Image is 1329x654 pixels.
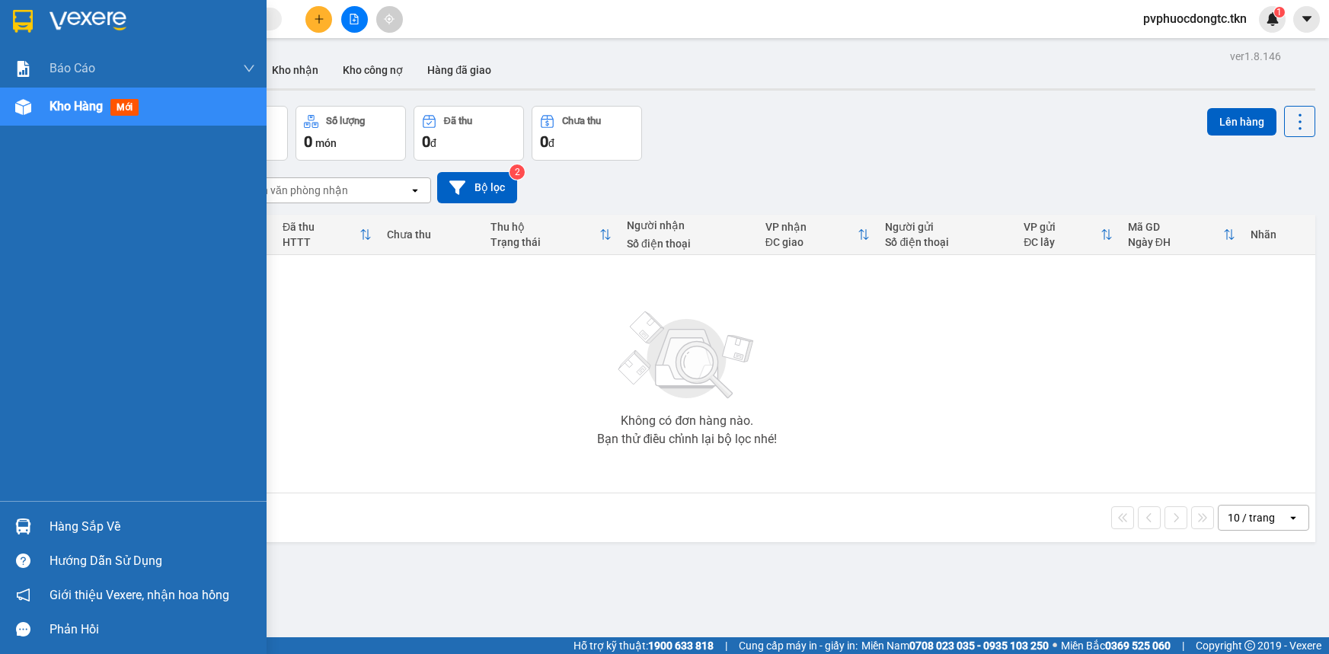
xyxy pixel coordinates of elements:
div: Người gửi [885,221,1008,233]
button: Hàng đã giao [415,52,503,88]
strong: 0369 525 060 [1105,640,1171,652]
span: 0 [540,132,548,151]
button: Lên hàng [1207,108,1276,136]
span: Cung cấp máy in - giấy in: [739,637,858,654]
svg: open [1287,512,1299,524]
span: question-circle [16,554,30,568]
div: Hướng dẫn sử dụng [50,550,255,573]
div: Số điện thoại [885,236,1008,248]
th: Toggle SortBy [483,215,619,255]
div: Chưa thu [562,116,601,126]
button: plus [305,6,332,33]
span: caret-down [1300,12,1314,26]
button: Chưa thu0đ [532,106,642,161]
strong: 0708 023 035 - 0935 103 250 [909,640,1049,652]
div: ĐC lấy [1024,236,1101,248]
div: Chọn văn phòng nhận [243,183,348,198]
span: pvphuocdongtc.tkn [1131,9,1259,28]
img: solution-icon [15,61,31,77]
div: HTTT [283,236,359,248]
span: Miền Nam [861,637,1049,654]
div: ĐC giao [765,236,858,248]
span: đ [430,137,436,149]
span: món [315,137,337,149]
div: VP gửi [1024,221,1101,233]
span: ⚪️ [1053,643,1057,649]
strong: 1900 633 818 [648,640,714,652]
div: Đã thu [283,221,359,233]
th: Toggle SortBy [275,215,379,255]
span: copyright [1244,640,1255,651]
div: Hàng sắp về [50,515,255,538]
span: 0 [422,132,430,151]
span: 1 [1276,7,1282,18]
div: Đã thu [444,116,472,126]
button: Kho nhận [260,52,331,88]
span: 0 [304,132,312,151]
button: Đã thu0đ [414,106,524,161]
div: Số lượng [326,116,365,126]
div: Số điện thoại [627,238,750,250]
div: Không có đơn hàng nào. [621,415,753,427]
span: | [1182,637,1184,654]
button: caret-down [1293,6,1320,33]
img: svg+xml;base64,PHN2ZyBjbGFzcz0ibGlzdC1wbHVnX19zdmciIHhtbG5zPSJodHRwOi8vd3d3LnczLm9yZy8yMDAwL3N2Zy... [611,302,763,409]
span: plus [314,14,324,24]
div: Chưa thu [387,228,476,241]
span: file-add [349,14,359,24]
span: message [16,622,30,636]
span: mới [110,99,139,116]
span: đ [548,137,554,149]
span: | [725,637,727,654]
span: Báo cáo [50,59,95,78]
div: VP nhận [765,221,858,233]
button: file-add [341,6,368,33]
span: Kho hàng [50,99,103,113]
th: Toggle SortBy [758,215,878,255]
img: logo-vxr [13,10,33,33]
img: warehouse-icon [15,99,31,115]
div: Ngày ĐH [1128,236,1223,248]
button: Số lượng0món [296,106,406,161]
sup: 2 [510,164,525,180]
button: Kho công nợ [331,52,415,88]
button: Bộ lọc [437,172,517,203]
span: down [243,62,255,75]
div: Người nhận [627,219,750,231]
span: Miền Bắc [1061,637,1171,654]
img: icon-new-feature [1266,12,1279,26]
svg: open [409,184,421,196]
span: notification [16,588,30,602]
span: Giới thiệu Vexere, nhận hoa hồng [50,585,229,605]
div: Bạn thử điều chỉnh lại bộ lọc nhé! [597,433,777,445]
th: Toggle SortBy [1016,215,1120,255]
div: ver 1.8.146 [1230,48,1281,65]
div: Nhãn [1251,228,1308,241]
sup: 1 [1274,7,1285,18]
th: Toggle SortBy [1120,215,1243,255]
div: 10 / trang [1228,510,1275,525]
div: Thu hộ [490,221,599,233]
div: Mã GD [1128,221,1223,233]
button: aim [376,6,403,33]
span: aim [384,14,395,24]
span: Hỗ trợ kỹ thuật: [573,637,714,654]
div: Trạng thái [490,236,599,248]
img: warehouse-icon [15,518,31,534]
div: Phản hồi [50,618,255,641]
